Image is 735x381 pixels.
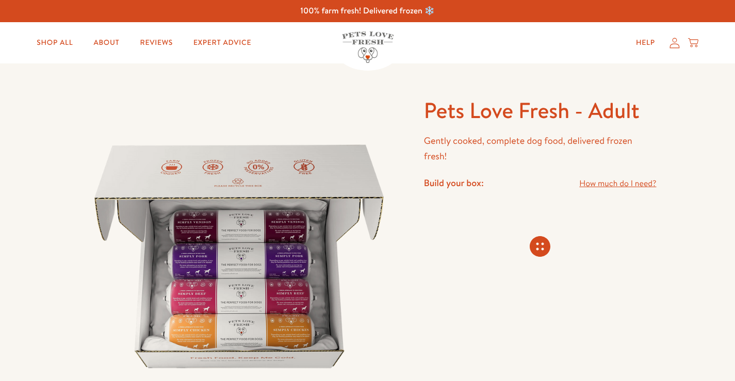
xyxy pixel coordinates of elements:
a: Help [628,32,663,53]
p: Gently cooked, complete dog food, delivered frozen fresh! [424,133,657,164]
img: Pets Love Fresh [342,31,394,63]
a: How much do I need? [579,177,656,191]
a: Reviews [132,32,181,53]
h4: Build your box: [424,177,484,189]
svg: Connecting store [530,236,550,257]
a: Expert Advice [185,32,259,53]
a: Shop All [28,32,81,53]
h1: Pets Love Fresh - Adult [424,96,657,125]
a: About [85,32,127,53]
